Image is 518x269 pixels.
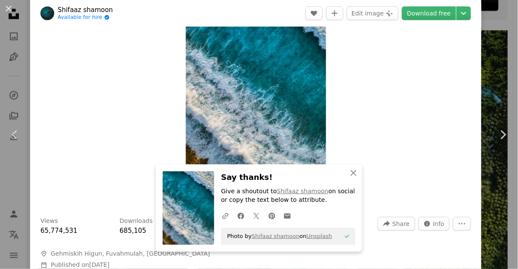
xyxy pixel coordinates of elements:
[305,6,323,20] button: Like
[347,6,398,20] button: Edit image
[456,6,471,20] button: Choose download size
[392,217,410,230] span: Share
[488,93,518,176] a: Next
[378,217,415,231] button: Share this image
[89,261,109,268] time: October 22, 2018 at 4:07:04 PM GMT+5
[120,227,146,235] span: 685,105
[58,14,113,21] a: Available for hire
[40,6,54,20] img: Go to Shifaaz shamoon's profile
[280,207,295,224] a: Share over email
[249,207,264,224] a: Share on Twitter
[402,6,456,20] a: Download free
[221,171,355,184] h3: Say thanks!
[120,217,153,226] h3: Downloads
[419,217,450,231] button: Stats about this image
[340,229,355,244] button: Copy to clipboard
[433,217,445,230] span: Info
[307,233,332,239] a: Unsplash
[223,229,332,243] span: Photo by on
[264,207,280,224] a: Share on Pinterest
[221,187,355,204] p: Give a shoutout to on social or copy the text below to attribute.
[277,188,329,195] a: Shifaaz shamoon
[40,217,58,226] h3: Views
[51,250,210,258] span: Gehmiskih Higun, Fuvahmulah, [GEOGRAPHIC_DATA]
[252,233,299,239] a: Shifaaz shamoon
[233,207,249,224] a: Share on Facebook
[453,217,471,231] button: More Actions
[326,6,343,20] button: Add to Collection
[51,261,110,268] span: Published on
[40,227,77,235] span: 65,774,531
[58,6,113,14] a: Shifaaz shamoon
